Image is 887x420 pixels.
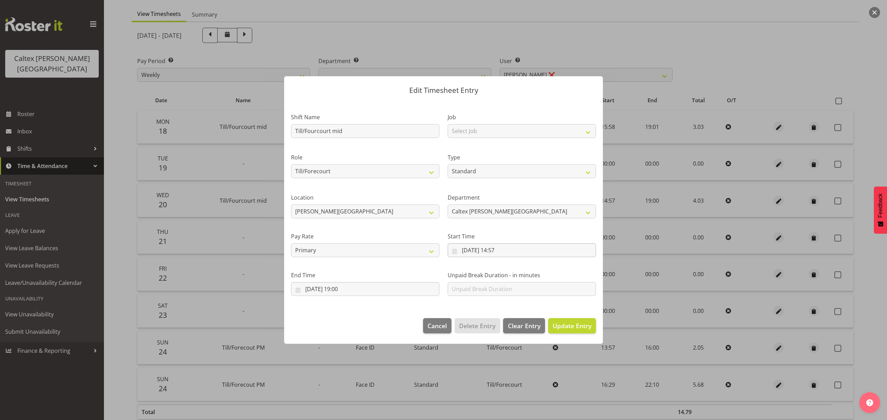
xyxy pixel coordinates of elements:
[291,87,596,94] p: Edit Timesheet Entry
[291,153,439,161] label: Role
[291,232,439,240] label: Pay Rate
[448,232,596,240] label: Start Time
[866,399,873,406] img: help-xxl-2.png
[459,321,495,330] span: Delete Entry
[291,282,439,296] input: Click to select...
[448,193,596,202] label: Department
[553,322,591,330] span: Update Entry
[428,321,447,330] span: Cancel
[503,318,545,333] button: Clear Entry
[291,193,439,202] label: Location
[448,243,596,257] input: Click to select...
[448,153,596,161] label: Type
[455,318,500,333] button: Delete Entry
[291,113,439,121] label: Shift Name
[548,318,596,333] button: Update Entry
[448,113,596,121] label: Job
[508,321,541,330] span: Clear Entry
[448,271,596,279] label: Unpaid Break Duration - in minutes
[874,186,887,234] button: Feedback - Show survey
[448,282,596,296] input: Unpaid Break Duration
[291,271,439,279] label: End Time
[877,193,884,218] span: Feedback
[423,318,451,333] button: Cancel
[291,124,439,138] input: Shift Name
